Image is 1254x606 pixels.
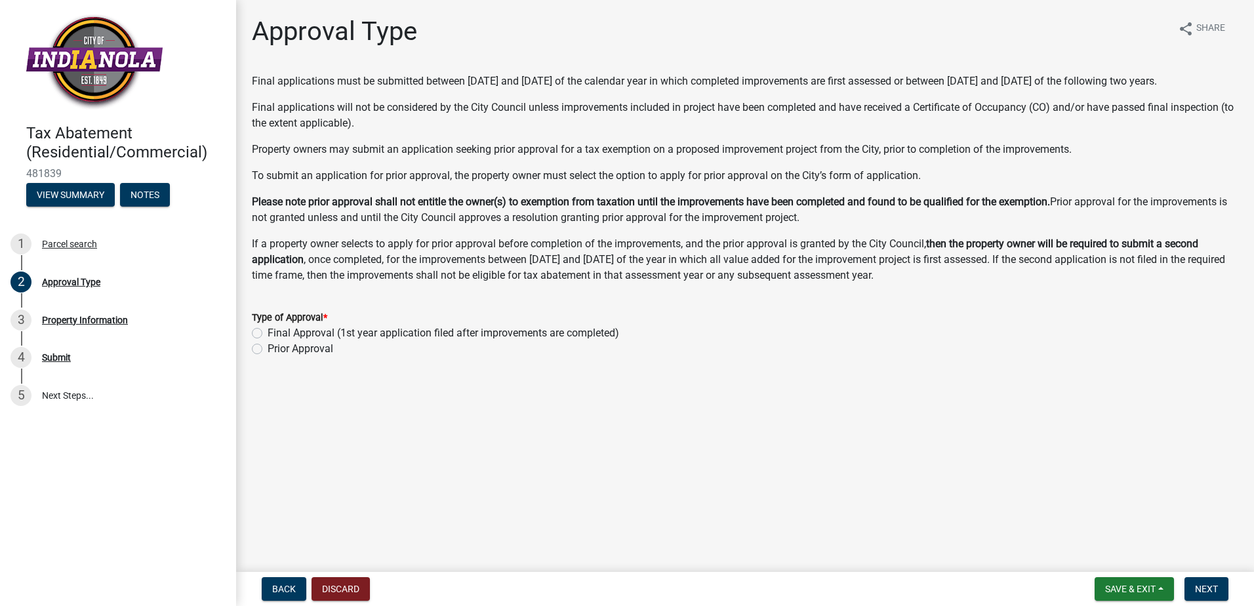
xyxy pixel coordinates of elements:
button: Back [262,577,306,601]
label: Type of Approval [252,313,327,323]
label: Final Approval (1st year application filed after improvements are completed) [268,325,619,341]
span: Back [272,584,296,594]
span: Save & Exit [1105,584,1156,594]
p: Final applications will not be considered by the City Council unless improvements included in pro... [252,100,1238,131]
img: City of Indianola, Iowa [26,14,163,110]
button: View Summary [26,183,115,207]
p: Prior approval for the improvements is not granted unless and until the City Council approves a r... [252,194,1238,226]
button: shareShare [1167,16,1236,41]
wm-modal-confirm: Notes [120,190,170,201]
span: Next [1195,584,1218,594]
p: If a property owner selects to apply for prior approval before completion of the improvements, an... [252,236,1238,283]
div: Submit [42,353,71,362]
div: Property Information [42,315,128,325]
span: 481839 [26,167,210,180]
button: Next [1184,577,1228,601]
p: To submit an application for prior approval, the property owner must select the option to apply f... [252,168,1238,184]
label: Prior Approval [268,341,333,357]
button: Save & Exit [1095,577,1174,601]
strong: Please note prior approval shall not entitle the owner(s) to exemption from taxation until the im... [252,195,1050,208]
button: Discard [312,577,370,601]
div: Approval Type [42,277,100,287]
p: Property owners may submit an application seeking prior approval for a tax exemption on a propose... [252,142,1238,157]
button: Notes [120,183,170,207]
span: Share [1196,21,1225,37]
h4: Tax Abatement (Residential/Commercial) [26,124,226,162]
i: share [1178,21,1194,37]
div: 5 [10,385,31,406]
wm-modal-confirm: Summary [26,190,115,201]
div: 3 [10,310,31,331]
h1: Approval Type [252,16,417,47]
div: Parcel search [42,239,97,249]
div: 1 [10,233,31,254]
p: Final applications must be submitted between [DATE] and [DATE] of the calendar year in which comp... [252,73,1238,89]
div: 4 [10,347,31,368]
div: 2 [10,272,31,293]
